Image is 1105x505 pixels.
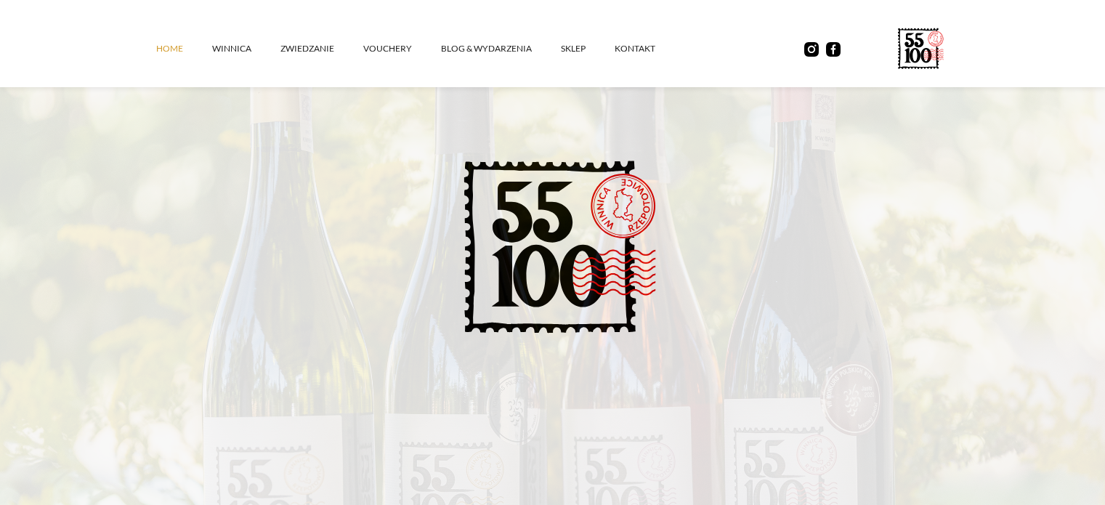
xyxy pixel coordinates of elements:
[212,27,280,70] a: winnica
[561,27,615,70] a: SKLEP
[280,27,363,70] a: ZWIEDZANIE
[615,27,684,70] a: kontakt
[441,27,561,70] a: Blog & Wydarzenia
[156,27,212,70] a: Home
[363,27,441,70] a: vouchery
